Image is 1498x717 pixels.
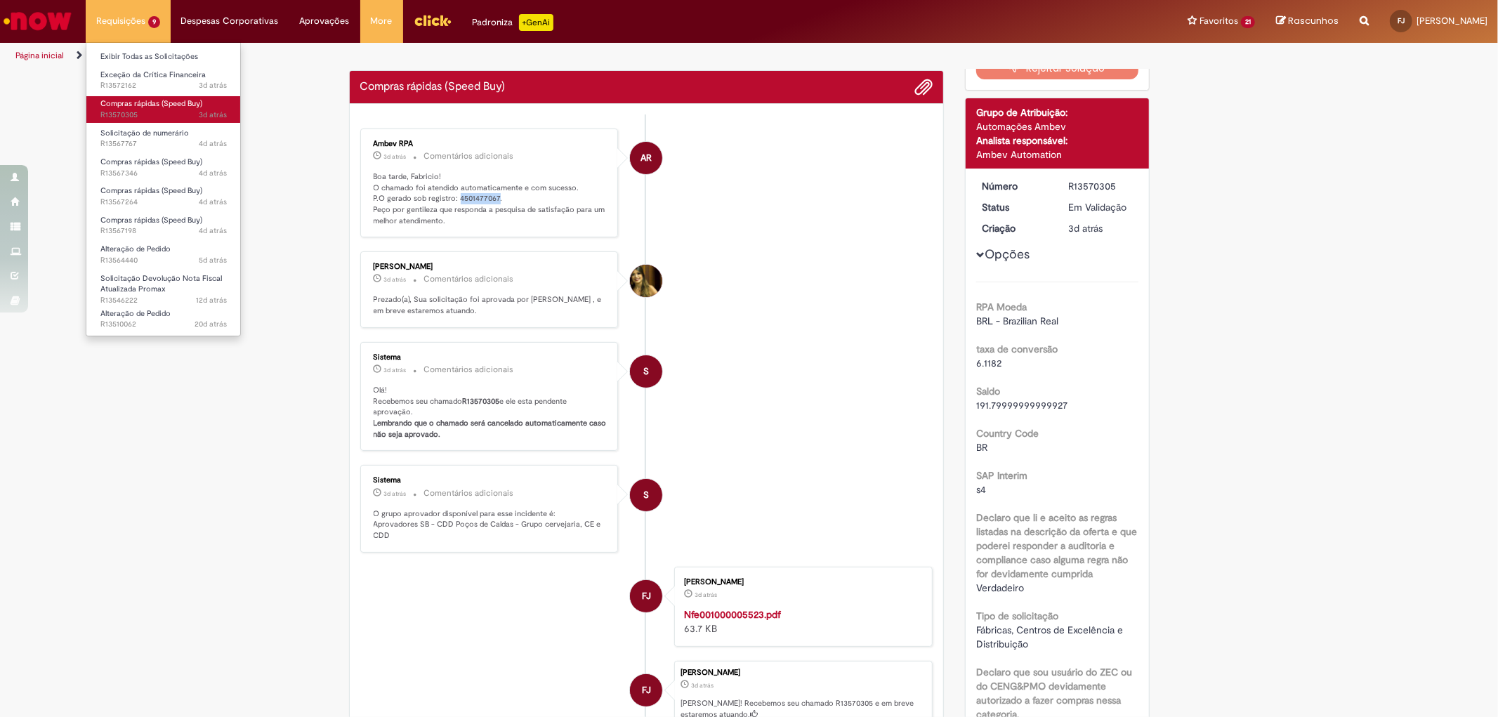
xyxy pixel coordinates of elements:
[384,152,407,161] span: 3d atrás
[414,10,452,31] img: click_logo_yellow_360x200.png
[684,578,918,586] div: [PERSON_NAME]
[199,255,227,265] span: 5d atrás
[199,255,227,265] time: 24/09/2025 17:27:33
[684,607,918,636] div: 63.7 KB
[642,579,651,613] span: FJ
[976,105,1138,119] div: Grupo de Atribuição:
[374,418,609,440] b: Lembrando que o chamado será cancelado automaticamente caso não seja aprovado.
[976,483,986,496] span: s4
[100,185,202,196] span: Compras rápidas (Speed Buy)
[86,49,241,65] a: Exibir Todas as Solicitações
[630,479,662,511] div: System
[11,43,988,69] ul: Trilhas de página
[695,591,717,599] span: 3d atrás
[196,295,227,305] span: 12d atrás
[199,197,227,207] time: 25/09/2025 15:15:30
[384,275,407,284] time: 26/09/2025 12:02:13
[374,385,607,440] p: Olá! Recebemos seu chamado e ele esta pendente aprovação.
[695,591,717,599] time: 26/09/2025 12:00:13
[976,133,1138,147] div: Analista responsável:
[374,476,607,485] div: Sistema
[374,140,607,148] div: Ambev RPA
[1288,14,1339,27] span: Rascunhos
[976,147,1138,162] div: Ambev Automation
[643,478,649,512] span: S
[86,213,241,239] a: Aberto R13567198 : Compras rápidas (Speed Buy)
[519,14,553,31] p: +GenAi
[384,366,407,374] time: 26/09/2025 12:00:28
[642,673,651,707] span: FJ
[976,441,987,454] span: BR
[86,242,241,268] a: Aberto R13564440 : Alteração de Pedido
[100,157,202,167] span: Compras rápidas (Speed Buy)
[199,110,227,120] time: 26/09/2025 12:00:18
[100,215,202,225] span: Compras rápidas (Speed Buy)
[1398,16,1405,25] span: FJ
[976,399,1067,412] span: 191.79999999999927
[384,489,407,498] time: 26/09/2025 12:00:25
[643,355,649,388] span: S
[976,610,1058,622] b: Tipo de solicitação
[86,67,241,93] a: Aberto R13572162 : Exceção da Crítica Financeira
[199,138,227,149] time: 25/09/2025 16:21:27
[384,489,407,498] span: 3d atrás
[86,271,241,301] a: Aberto R13546222 : Solicitação Devolução Nota Fiscal Atualizada Promax
[1068,179,1134,193] div: R13570305
[976,343,1058,355] b: taxa de conversão
[86,42,241,336] ul: Requisições
[473,14,553,31] div: Padroniza
[371,14,393,28] span: More
[199,110,227,120] span: 3d atrás
[199,168,227,178] time: 25/09/2025 15:27:04
[1276,15,1339,28] a: Rascunhos
[199,168,227,178] span: 4d atrás
[100,70,206,80] span: Exceção da Crítica Financeira
[976,469,1027,482] b: SAP Interim
[691,681,714,690] time: 26/09/2025 12:00:17
[199,225,227,236] time: 25/09/2025 15:04:49
[424,364,514,376] small: Comentários adicionais
[384,152,407,161] time: 26/09/2025 13:30:51
[1,7,74,35] img: ServiceNow
[374,353,607,362] div: Sistema
[971,179,1058,193] dt: Número
[100,98,202,109] span: Compras rápidas (Speed Buy)
[374,508,607,541] p: O grupo aprovador disponível para esse incidente é: Aprovadores SB - CDD Poços de Caldas - Grupo ...
[199,138,227,149] span: 4d atrás
[374,263,607,271] div: [PERSON_NAME]
[971,200,1058,214] dt: Status
[1068,221,1134,235] div: 26/09/2025 12:00:17
[100,128,189,138] span: Solicitação de numerário
[976,581,1024,594] span: Verdadeiro
[199,197,227,207] span: 4d atrás
[976,511,1137,580] b: Declaro que li e aceito as regras listadas na descrição da oferta e que poderei responder a audit...
[976,357,1001,369] span: 6.1182
[1068,222,1103,235] time: 26/09/2025 12:00:17
[199,80,227,91] time: 26/09/2025 18:05:29
[1068,222,1103,235] span: 3d atrás
[86,183,241,209] a: Aberto R13567264 : Compras rápidas (Speed Buy)
[100,308,171,319] span: Alteração de Pedido
[976,624,1126,650] span: Fábricas, Centros de Excelência e Distribuição
[199,80,227,91] span: 3d atrás
[86,306,241,332] a: Aberto R13510062 : Alteração de Pedido
[684,608,781,621] a: Nfe001000005523.pdf
[384,275,407,284] span: 3d atrás
[100,138,227,150] span: R13567767
[640,141,652,175] span: AR
[914,78,933,96] button: Adicionar anexos
[100,255,227,266] span: R13564440
[1068,200,1134,214] div: Em Validação
[100,244,171,254] span: Alteração de Pedido
[971,221,1058,235] dt: Criação
[15,50,64,61] a: Página inicial
[630,355,662,388] div: System
[96,14,145,28] span: Requisições
[100,168,227,179] span: R13567346
[100,80,227,91] span: R13572162
[86,96,241,122] a: Aberto R13570305 : Compras rápidas (Speed Buy)
[976,301,1027,313] b: RPA Moeda
[630,142,662,174] div: Ambev RPA
[374,171,607,227] p: Boa tarde, Fabricio! O chamado foi atendido automaticamente e com sucesso. P.O gerado sob registr...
